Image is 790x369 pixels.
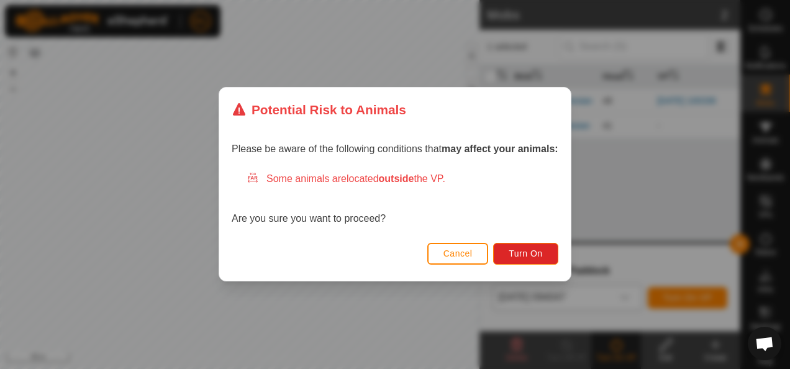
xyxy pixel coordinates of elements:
[232,172,558,227] div: Are you sure you want to proceed?
[443,249,473,259] span: Cancel
[509,249,543,259] span: Turn On
[232,144,558,155] span: Please be aware of the following conditions that
[748,327,781,360] a: Open chat
[442,144,558,155] strong: may affect your animals:
[427,243,489,265] button: Cancel
[347,174,445,184] span: located the VP.
[247,172,558,187] div: Some animals are
[494,243,558,265] button: Turn On
[232,100,406,119] div: Potential Risk to Animals
[379,174,414,184] strong: outside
